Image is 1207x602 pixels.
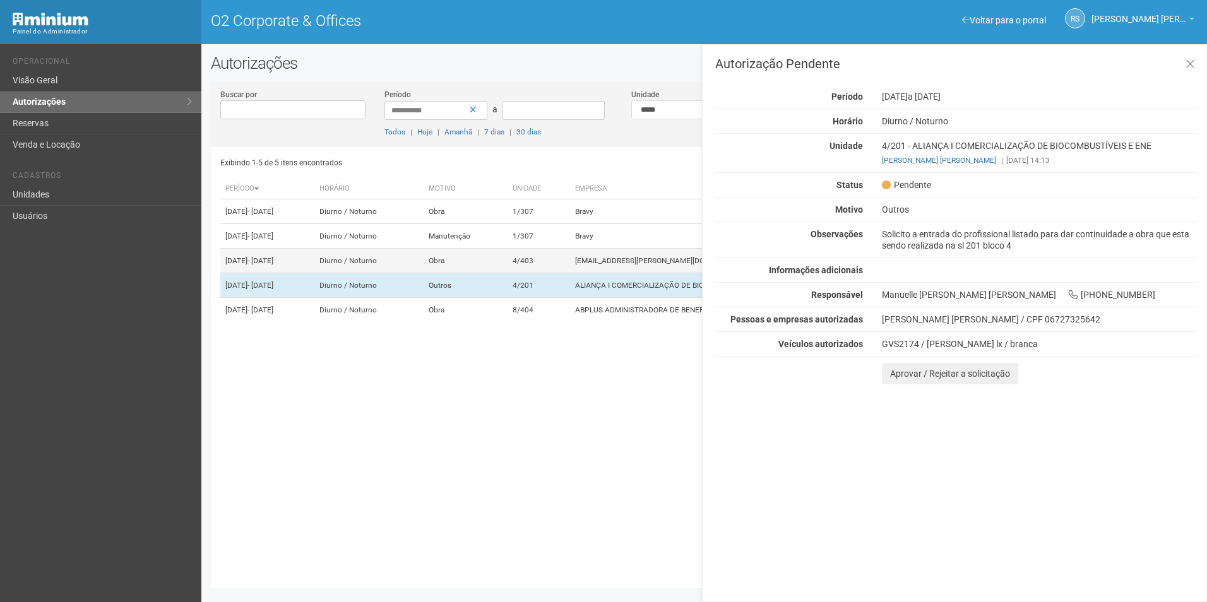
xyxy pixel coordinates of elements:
[508,179,570,199] th: Unidade
[220,199,314,224] td: [DATE]
[1065,8,1085,28] a: RS
[314,199,424,224] td: Diurno / Noturno
[1091,16,1194,26] a: [PERSON_NAME] [PERSON_NAME]
[570,298,916,322] td: ABPLUS ADMINISTRADORA DE BENEFÍCIOS
[631,89,659,100] label: Unidade
[492,104,497,114] span: a
[247,207,273,216] span: - [DATE]
[516,127,541,136] a: 30 dias
[247,281,273,290] span: - [DATE]
[872,228,1206,251] div: Solicito a entrada do profissional listado para dar continuidade a obra que esta sendo realizada ...
[508,199,570,224] td: 1/307
[314,179,424,199] th: Horário
[424,249,508,273] td: Obra
[220,298,314,322] td: [DATE]
[211,54,1198,73] h2: Autorizações
[872,91,1206,102] div: [DATE]
[424,273,508,298] td: Outros
[437,127,439,136] span: |
[508,249,570,273] td: 4/403
[314,249,424,273] td: Diurno / Noturno
[882,179,931,191] span: Pendente
[220,179,314,199] th: Período
[872,140,1206,166] div: 4/201 - ALIANÇA I COMERCIALIZAÇÃO DE BIOCOMBUSTÍVEIS E ENE
[247,232,273,240] span: - [DATE]
[570,224,916,249] td: Bravy
[570,199,916,224] td: Bravy
[833,116,863,126] strong: Horário
[220,153,701,172] div: Exibindo 1-5 de 5 itens encontrados
[1001,156,1003,165] span: |
[570,273,916,298] td: ALIANÇA I COMERCIALIZAÇÃO DE BIOCOMBUSTÍVEIS E ENE
[13,57,192,70] li: Operacional
[872,204,1206,215] div: Outros
[509,127,511,136] span: |
[882,338,1197,350] div: GVS2174 / [PERSON_NAME] lx / branca
[477,127,479,136] span: |
[220,249,314,273] td: [DATE]
[424,199,508,224] td: Obra
[314,273,424,298] td: Diurno / Noturno
[384,127,405,136] a: Todos
[882,155,1197,166] div: [DATE] 14:13
[424,224,508,249] td: Manutenção
[1091,2,1186,24] span: Rayssa Soares Ribeiro
[882,314,1197,325] div: [PERSON_NAME] [PERSON_NAME] / CPF 06727325642
[220,89,257,100] label: Buscar por
[211,13,695,29] h1: O2 Corporate & Offices
[220,273,314,298] td: [DATE]
[908,91,941,102] span: a [DATE]
[13,13,88,26] img: Minium
[314,224,424,249] td: Diurno / Noturno
[778,339,863,349] strong: Veículos autorizados
[247,305,273,314] span: - [DATE]
[730,314,863,324] strong: Pessoas e empresas autorizadas
[508,273,570,298] td: 4/201
[882,363,1018,384] button: Aprovar / Rejeitar a solicitação
[835,204,863,215] strong: Motivo
[424,298,508,322] td: Obra
[872,289,1206,300] div: Manuelle [PERSON_NAME] [PERSON_NAME] [PHONE_NUMBER]
[508,224,570,249] td: 1/307
[410,127,412,136] span: |
[836,180,863,190] strong: Status
[570,249,916,273] td: [EMAIL_ADDRESS][PERSON_NAME][DOMAIN_NAME]
[831,91,863,102] strong: Período
[417,127,432,136] a: Hoje
[811,290,863,300] strong: Responsável
[247,256,273,265] span: - [DATE]
[220,224,314,249] td: [DATE]
[872,115,1206,127] div: Diurno / Noturno
[715,57,1197,70] h3: Autorização Pendente
[13,26,192,37] div: Painel do Administrador
[508,298,570,322] td: 8/404
[811,229,863,239] strong: Observações
[314,298,424,322] td: Diurno / Noturno
[484,127,504,136] a: 7 dias
[882,156,996,165] a: [PERSON_NAME] [PERSON_NAME]
[424,179,508,199] th: Motivo
[444,127,472,136] a: Amanhã
[829,141,863,151] strong: Unidade
[769,265,863,275] strong: Informações adicionais
[384,89,411,100] label: Período
[13,171,192,184] li: Cadastros
[570,179,916,199] th: Empresa
[962,15,1046,25] a: Voltar para o portal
